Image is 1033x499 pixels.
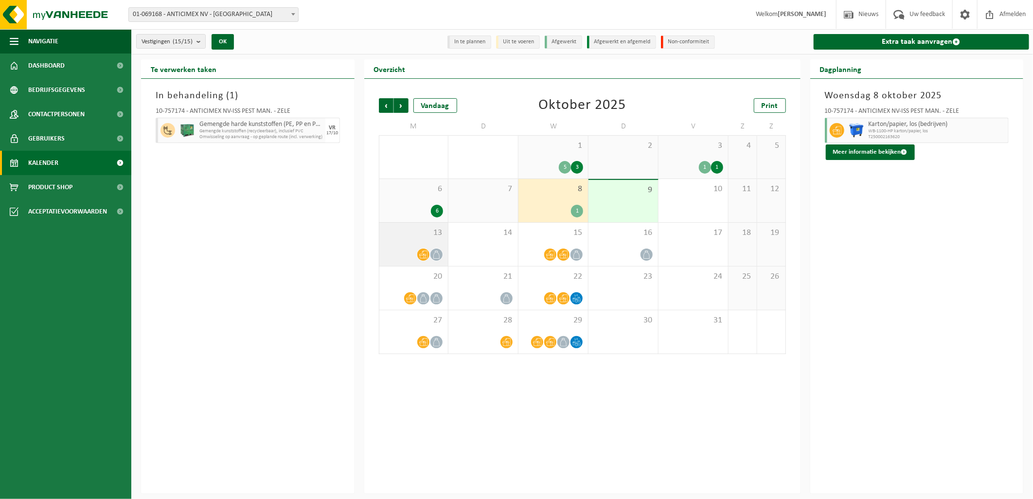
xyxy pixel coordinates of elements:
[523,271,583,282] span: 22
[28,53,65,78] span: Dashboard
[593,271,653,282] span: 23
[729,118,757,135] td: Z
[28,199,107,224] span: Acceptatievoorwaarden
[538,98,626,113] div: Oktober 2025
[379,98,393,113] span: Vorige
[762,141,781,151] span: 5
[810,59,872,78] h2: Dagplanning
[523,315,583,326] span: 29
[453,228,513,238] span: 14
[28,102,85,126] span: Contactpersonen
[453,315,513,326] span: 28
[230,91,235,101] span: 1
[593,185,653,196] span: 9
[384,315,444,326] span: 27
[593,315,653,326] span: 30
[733,228,752,238] span: 18
[762,271,781,282] span: 26
[869,134,1006,140] span: T250002163620
[384,228,444,238] span: 13
[142,35,193,49] span: Vestigingen
[180,123,195,138] img: PB-HB-1400-HPE-GN-01
[588,118,659,135] td: D
[447,36,491,49] li: In te plannen
[518,118,588,135] td: W
[762,228,781,238] span: 19
[754,98,786,113] a: Print
[453,184,513,195] span: 7
[699,161,711,174] div: 1
[593,141,653,151] span: 2
[28,151,58,175] span: Kalender
[663,228,723,238] span: 17
[523,141,583,151] span: 1
[326,131,338,136] div: 17/10
[825,108,1009,118] div: 10-757174 - ANTICIMEX NV-ISS PEST MAN. - ZELE
[329,125,336,131] div: VR
[663,271,723,282] span: 24
[28,175,72,199] span: Product Shop
[212,34,234,50] button: OK
[814,34,1030,50] a: Extra taak aanvragen
[28,126,65,151] span: Gebruikers
[661,36,715,49] li: Non-conformiteit
[762,184,781,195] span: 12
[129,8,298,21] span: 01-069168 - ANTICIMEX NV - ROESELARE
[663,184,723,195] span: 10
[384,271,444,282] span: 20
[733,271,752,282] span: 25
[141,59,226,78] h2: Te verwerken taken
[523,228,583,238] span: 15
[379,118,449,135] td: M
[199,128,323,134] span: Gemengde kunststoffen (recycleerbaar), inclusief PVC
[199,121,323,128] span: Gemengde harde kunststoffen (PE, PP en PVC), recycleerbaar (industrieel)
[128,7,299,22] span: 01-069168 - ANTICIMEX NV - ROESELARE
[173,38,193,45] count: (15/15)
[663,141,723,151] span: 3
[869,121,1006,128] span: Karton/papier, los (bedrijven)
[523,184,583,195] span: 8
[593,228,653,238] span: 16
[571,205,583,217] div: 1
[156,89,340,103] h3: In behandeling ( )
[431,205,443,217] div: 6
[587,36,656,49] li: Afgewerkt en afgemeld
[762,102,778,110] span: Print
[496,36,540,49] li: Uit te voeren
[28,78,85,102] span: Bedrijfsgegevens
[825,89,1009,103] h3: Woensdag 8 oktober 2025
[545,36,582,49] li: Afgewerkt
[778,11,826,18] strong: [PERSON_NAME]
[711,161,723,174] div: 1
[659,118,729,135] td: V
[757,118,786,135] td: Z
[571,161,583,174] div: 3
[559,161,571,174] div: 5
[663,315,723,326] span: 31
[156,108,340,118] div: 10-757174 - ANTICIMEX NV-ISS PEST MAN. - ZELE
[849,123,864,138] img: WB-1100-HPE-BE-01
[199,134,323,140] span: Omwisseling op aanvraag - op geplande route (incl. verwerking)
[733,184,752,195] span: 11
[453,271,513,282] span: 21
[869,128,1006,134] span: WB-1100-HP karton/papier, los
[413,98,457,113] div: Vandaag
[733,141,752,151] span: 4
[136,34,206,49] button: Vestigingen(15/15)
[364,59,415,78] h2: Overzicht
[826,144,915,160] button: Meer informatie bekijken
[448,118,518,135] td: D
[384,184,444,195] span: 6
[394,98,409,113] span: Volgende
[28,29,58,53] span: Navigatie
